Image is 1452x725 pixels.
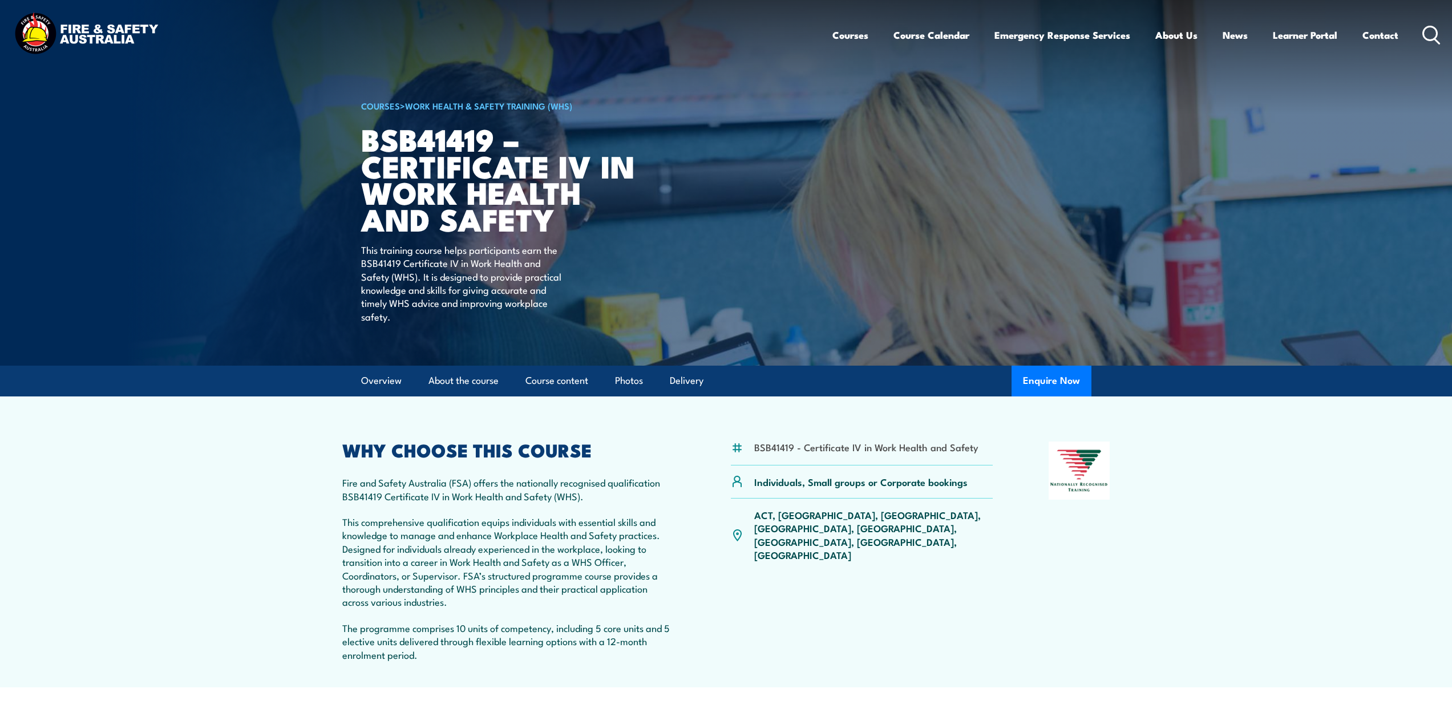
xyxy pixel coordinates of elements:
[361,125,643,232] h1: BSB41419 – Certificate IV in Work Health and Safety
[754,508,993,562] p: ACT, [GEOGRAPHIC_DATA], [GEOGRAPHIC_DATA], [GEOGRAPHIC_DATA], [GEOGRAPHIC_DATA], [GEOGRAPHIC_DATA...
[893,20,969,50] a: Course Calendar
[832,20,868,50] a: Courses
[405,99,572,112] a: Work Health & Safety Training (WHS)
[1049,442,1110,500] img: Nationally Recognised Training logo.
[615,366,643,396] a: Photos
[1012,366,1091,396] button: Enquire Now
[428,366,499,396] a: About the course
[1155,20,1198,50] a: About Us
[754,475,968,488] p: Individuals, Small groups or Corporate bookings
[342,621,676,661] p: The programme comprises 10 units of competency, including 5 core units and 5 elective units deliv...
[754,440,978,453] li: BSB41419 - Certificate IV in Work Health and Safety
[670,366,703,396] a: Delivery
[361,243,569,323] p: This training course helps participants earn the BSB41419 Certificate IV in Work Health and Safet...
[342,515,676,609] p: This comprehensive qualification equips individuals with essential skills and knowledge to manage...
[361,99,400,112] a: COURSES
[525,366,588,396] a: Course content
[1223,20,1248,50] a: News
[361,366,402,396] a: Overview
[361,99,643,112] h6: >
[342,476,676,503] p: Fire and Safety Australia (FSA) offers the nationally recognised qualification BSB41419 Certifica...
[994,20,1130,50] a: Emergency Response Services
[1362,20,1398,50] a: Contact
[342,442,676,457] h2: WHY CHOOSE THIS COURSE
[1273,20,1337,50] a: Learner Portal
